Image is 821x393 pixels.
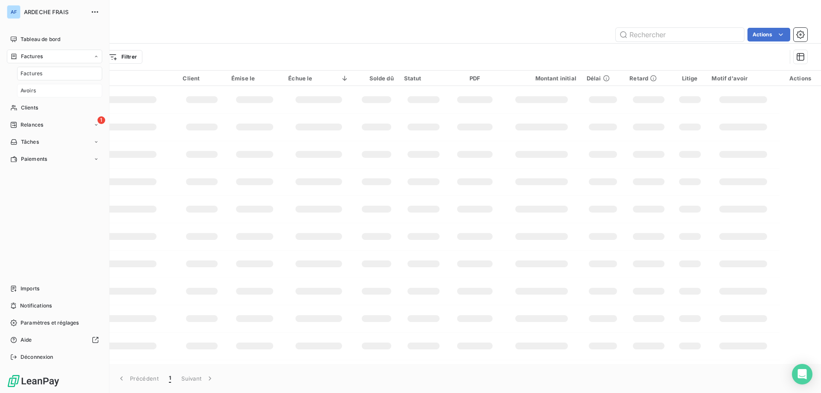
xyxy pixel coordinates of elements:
[97,116,105,124] span: 1
[21,319,79,327] span: Paramètres et réglages
[21,87,36,95] span: Avoirs
[21,35,60,43] span: Tableau de bord
[112,369,164,387] button: Précédent
[288,75,349,82] div: Échue le
[164,369,176,387] button: 1
[21,53,43,60] span: Factures
[587,75,619,82] div: Délai
[24,9,86,15] span: ARDECHE FRAIS
[359,75,394,82] div: Solde dû
[231,75,278,82] div: Émise le
[712,75,774,82] div: Motif d'avoir
[21,70,42,77] span: Factures
[183,75,221,82] div: Client
[21,285,39,293] span: Imports
[20,302,52,310] span: Notifications
[507,75,576,82] div: Montant initial
[21,155,47,163] span: Paiements
[747,28,790,41] button: Actions
[7,5,21,19] div: AF
[169,374,171,383] span: 1
[629,75,668,82] div: Retard
[678,75,702,82] div: Litige
[176,369,219,387] button: Suivant
[404,75,443,82] div: Statut
[792,364,812,384] div: Open Intercom Messenger
[21,336,32,344] span: Aide
[103,50,142,64] button: Filtrer
[7,374,60,388] img: Logo LeanPay
[21,121,43,129] span: Relances
[785,75,816,82] div: Actions
[21,104,38,112] span: Clients
[21,138,39,146] span: Tâches
[21,353,53,361] span: Déconnexion
[7,333,102,347] a: Aide
[616,28,744,41] input: Rechercher
[453,75,497,82] div: PDF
